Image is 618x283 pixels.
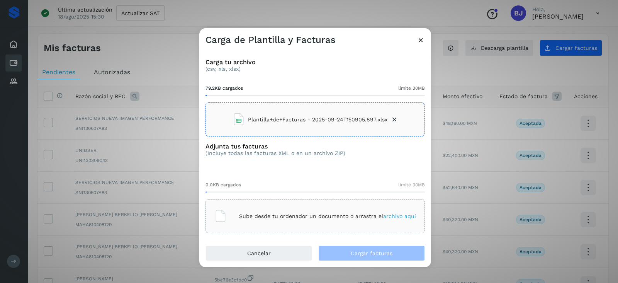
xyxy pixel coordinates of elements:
[248,116,387,124] span: Plantilla+de+Facturas - 2025-09-24T150905.897.xlsx
[383,213,416,219] span: archivo aquí
[247,251,271,256] span: Cancelar
[318,245,425,261] button: Cargar facturas
[398,85,425,92] span: límite 30MB
[205,34,336,46] h3: Carga de Plantilla y Facturas
[205,143,345,150] h3: Adjunta tus facturas
[205,58,425,66] h3: Carga tu archivo
[205,245,312,261] button: Cancelar
[398,181,425,188] span: límite 30MB
[239,213,416,220] p: Sube desde tu ordenador un documento o arrastra el
[351,251,392,256] span: Cargar facturas
[205,85,243,92] span: 79.2KB cargados
[205,181,241,188] span: 0.0KB cargados
[205,66,425,72] p: (csv, xls, xlsx)
[205,150,345,157] p: (Incluye todas las facturas XML o en un archivo ZIP)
